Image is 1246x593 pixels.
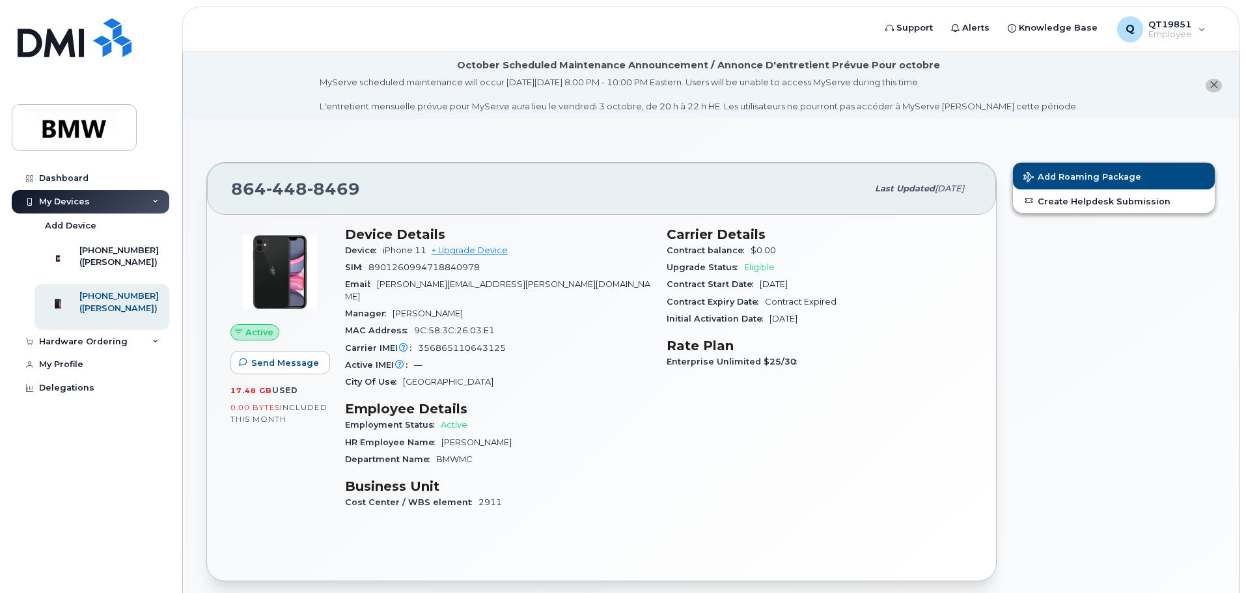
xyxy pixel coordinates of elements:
[744,262,775,272] span: Eligible
[1206,79,1222,92] button: close notification
[667,314,769,324] span: Initial Activation Date
[393,309,463,318] span: [PERSON_NAME]
[667,297,765,307] span: Contract Expiry Date
[875,184,935,193] span: Last updated
[345,343,418,353] span: Carrier IMEI
[230,351,330,374] button: Send Message
[230,402,327,424] span: included this month
[345,454,436,464] span: Department Name
[441,437,512,447] span: [PERSON_NAME]
[230,386,272,395] span: 17.48 GB
[414,360,422,370] span: —
[383,245,426,255] span: iPhone 11
[478,497,502,507] span: 2911
[1189,536,1236,583] iframe: Messenger Launcher
[231,179,360,199] span: 864
[345,227,651,242] h3: Device Details
[245,326,273,338] span: Active
[414,325,495,335] span: 9C:58:3C:26:03:E1
[345,401,651,417] h3: Employee Details
[345,325,414,335] span: MAC Address
[266,179,307,199] span: 448
[345,279,650,301] span: [PERSON_NAME][EMAIL_ADDRESS][PERSON_NAME][DOMAIN_NAME]
[345,279,377,289] span: Email
[1013,189,1215,213] a: Create Helpdesk Submission
[345,437,441,447] span: HR Employee Name
[345,360,414,370] span: Active IMEI
[667,357,803,366] span: Enterprise Unlimited $25/30
[345,420,441,430] span: Employment Status
[667,262,744,272] span: Upgrade Status
[368,262,480,272] span: 8901260994718840978
[345,309,393,318] span: Manager
[769,314,797,324] span: [DATE]
[1013,163,1215,189] button: Add Roaming Package
[418,343,506,353] span: 356865110643125
[307,179,360,199] span: 8469
[667,227,973,242] h3: Carrier Details
[403,377,493,387] span: [GEOGRAPHIC_DATA]
[441,420,467,430] span: Active
[935,184,964,193] span: [DATE]
[272,385,298,395] span: used
[251,357,319,369] span: Send Message
[345,377,403,387] span: City Of Use
[751,245,776,255] span: $0.00
[667,338,973,353] h3: Rate Plan
[345,478,651,494] h3: Business Unit
[432,245,508,255] a: + Upgrade Device
[230,403,280,412] span: 0.00 Bytes
[760,279,788,289] span: [DATE]
[667,279,760,289] span: Contract Start Date
[345,262,368,272] span: SIM
[765,297,837,307] span: Contract Expired
[345,245,383,255] span: Device
[241,233,319,311] img: iPhone_11.jpg
[320,76,1078,113] div: MyServe scheduled maintenance will occur [DATE][DATE] 8:00 PM - 10:00 PM Eastern. Users will be u...
[345,497,478,507] span: Cost Center / WBS element
[436,454,473,464] span: BMWMC
[457,59,940,72] div: October Scheduled Maintenance Announcement / Annonce D'entretient Prévue Pour octobre
[1023,172,1141,184] span: Add Roaming Package
[667,245,751,255] span: Contract balance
